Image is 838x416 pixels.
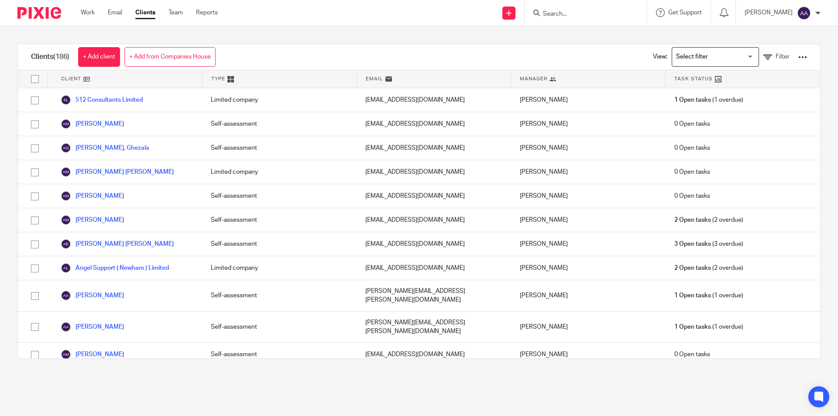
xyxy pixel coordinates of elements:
[357,208,511,232] div: [EMAIL_ADDRESS][DOMAIN_NAME]
[202,232,357,256] div: Self-assessment
[202,112,357,136] div: Self-assessment
[511,136,666,160] div: [PERSON_NAME]
[511,232,666,256] div: [PERSON_NAME]
[357,312,511,343] div: [PERSON_NAME][EMAIL_ADDRESS][PERSON_NAME][DOMAIN_NAME]
[108,8,122,17] a: Email
[61,239,71,249] img: svg%3E
[674,291,711,300] span: 1 Open tasks
[135,8,155,17] a: Clients
[511,312,666,343] div: [PERSON_NAME]
[674,264,743,272] span: (2 overdue)
[202,184,357,208] div: Self-assessment
[668,10,702,16] span: Get Support
[61,95,143,105] a: 512 Consultants Limited
[357,160,511,184] div: [EMAIL_ADDRESS][DOMAIN_NAME]
[61,215,71,225] img: svg%3E
[202,343,357,366] div: Self-assessment
[61,215,124,225] a: [PERSON_NAME]
[520,75,547,83] span: Manager
[168,8,183,17] a: Team
[27,71,43,87] input: Select all
[674,240,711,248] span: 3 Open tasks
[202,208,357,232] div: Self-assessment
[61,75,81,83] span: Client
[674,96,743,104] span: (1 overdue)
[511,112,666,136] div: [PERSON_NAME]
[357,280,511,311] div: [PERSON_NAME][EMAIL_ADDRESS][PERSON_NAME][DOMAIN_NAME]
[61,263,169,273] a: Angel Support ( Newham ) Limited
[673,49,754,65] input: Search for option
[61,349,71,360] img: svg%3E
[202,88,357,112] div: Limited company
[61,143,71,153] img: svg%3E
[202,312,357,343] div: Self-assessment
[61,119,124,129] a: [PERSON_NAME]
[357,88,511,112] div: [EMAIL_ADDRESS][DOMAIN_NAME]
[511,88,666,112] div: [PERSON_NAME]
[640,44,807,70] div: View:
[61,290,124,301] a: [PERSON_NAME]
[61,349,124,360] a: [PERSON_NAME]
[357,232,511,256] div: [EMAIL_ADDRESS][DOMAIN_NAME]
[61,322,124,332] a: [PERSON_NAME]
[81,8,95,17] a: Work
[674,264,711,272] span: 2 Open tasks
[53,53,69,60] span: (186)
[61,239,174,249] a: [PERSON_NAME] [PERSON_NAME]
[511,208,666,232] div: [PERSON_NAME]
[797,6,811,20] img: svg%3E
[511,280,666,311] div: [PERSON_NAME]
[674,291,743,300] span: (1 overdue)
[776,54,790,60] span: Filter
[357,136,511,160] div: [EMAIL_ADDRESS][DOMAIN_NAME]
[674,168,710,176] span: 0 Open tasks
[357,343,511,366] div: [EMAIL_ADDRESS][DOMAIN_NAME]
[366,75,383,83] span: Email
[674,323,711,331] span: 1 Open tasks
[61,191,71,201] img: svg%3E
[17,7,61,19] img: Pixie
[357,256,511,280] div: [EMAIL_ADDRESS][DOMAIN_NAME]
[61,191,124,201] a: [PERSON_NAME]
[511,343,666,366] div: [PERSON_NAME]
[202,256,357,280] div: Limited company
[674,144,710,152] span: 0 Open tasks
[745,8,793,17] p: [PERSON_NAME]
[357,112,511,136] div: [EMAIL_ADDRESS][DOMAIN_NAME]
[674,350,710,359] span: 0 Open tasks
[674,96,711,104] span: 1 Open tasks
[357,184,511,208] div: [EMAIL_ADDRESS][DOMAIN_NAME]
[61,167,174,177] a: [PERSON_NAME] [PERSON_NAME]
[674,240,743,248] span: (3 overdue)
[511,160,666,184] div: [PERSON_NAME]
[202,280,357,311] div: Self-assessment
[674,323,743,331] span: (1 overdue)
[674,192,710,200] span: 0 Open tasks
[61,322,71,332] img: svg%3E
[78,47,120,67] a: + Add client
[61,119,71,129] img: svg%3E
[61,167,71,177] img: svg%3E
[211,75,225,83] span: Type
[674,120,710,128] span: 0 Open tasks
[61,290,71,301] img: svg%3E
[542,10,621,18] input: Search
[31,52,69,62] h1: Clients
[674,75,713,83] span: Task Status
[196,8,218,17] a: Reports
[61,95,71,105] img: svg%3E
[674,216,711,224] span: 2 Open tasks
[511,184,666,208] div: [PERSON_NAME]
[674,216,743,224] span: (2 overdue)
[202,160,357,184] div: Limited company
[511,256,666,280] div: [PERSON_NAME]
[202,136,357,160] div: Self-assessment
[124,47,216,67] a: + Add from Companies House
[672,47,759,67] div: Search for option
[61,143,149,153] a: [PERSON_NAME], Ghezala
[61,263,71,273] img: svg%3E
